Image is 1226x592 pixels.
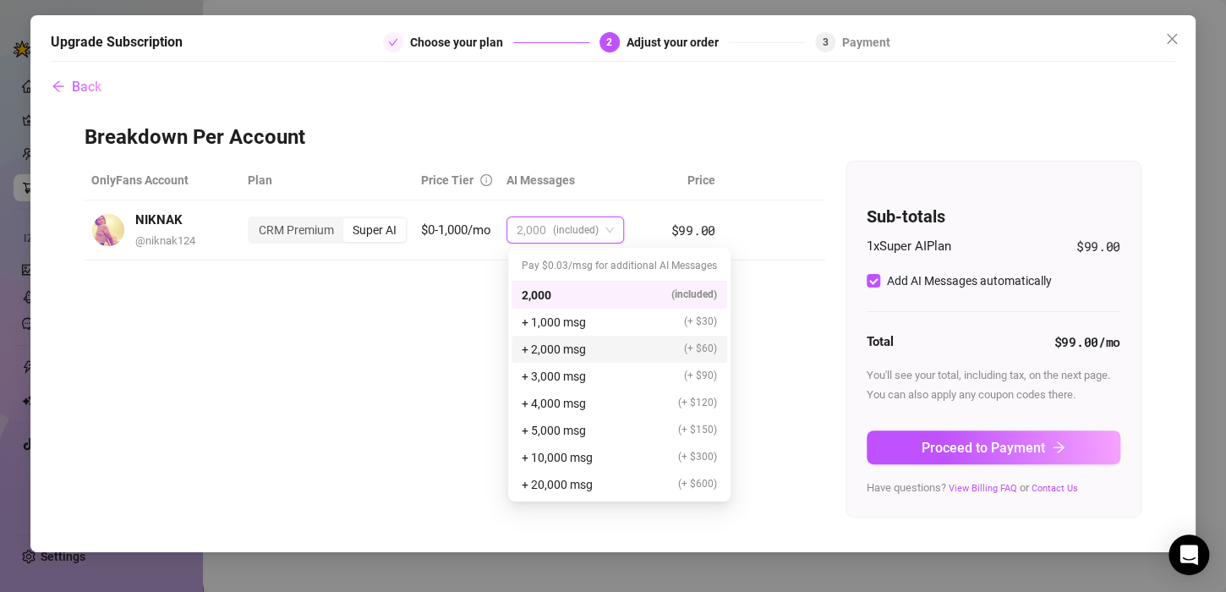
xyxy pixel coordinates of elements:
span: + 20,000 msg [522,475,593,494]
span: (+ $30) [684,314,717,330]
div: Adjust your order [627,32,729,52]
span: (+ $60) [684,341,717,357]
span: + 5,000 msg [522,421,586,440]
h3: Breakdown Per Account [85,124,1141,151]
span: + 10,000 msg [522,448,593,467]
div: Choose your plan [410,32,513,52]
th: OnlyFans Account [85,161,240,200]
span: Proceed to Payment [922,440,1045,456]
th: AI Messages [500,161,654,200]
span: 1 x Super AI Plan [867,237,951,257]
th: Plan [241,161,414,200]
span: @ niknak124 [135,234,195,247]
span: Have questions? or [867,481,1078,494]
div: Add AI Messages automatically [887,271,1052,290]
span: arrow-left [52,79,65,93]
span: $0-1,000/mo [421,222,491,238]
span: 2,000 [517,217,546,243]
span: + 4,000 msg [522,394,586,413]
div: Super AI [343,218,406,242]
div: Payment [842,32,890,52]
span: arrow-right [1052,441,1065,454]
div: Open Intercom Messenger [1169,534,1209,575]
span: (+ $150) [678,422,717,438]
button: Back [51,70,102,104]
span: $99.00 [671,222,715,238]
span: 2,000 [522,286,551,304]
span: 3 [823,36,829,48]
span: + 2,000 msg [522,340,586,359]
button: Close [1158,25,1185,52]
span: info-circle [480,174,492,186]
span: (+ $600) [678,476,717,492]
span: + 1,000 msg [522,313,586,332]
div: segmented control [248,217,408,244]
h4: Sub-totals [867,205,1120,228]
img: avatar.jpg [92,214,124,246]
div: Pay $0.03/msg for additional AI Messages [512,251,727,282]
span: Close [1158,32,1185,46]
strong: NIKNAK [135,212,183,227]
a: View Billing FAQ [949,483,1017,494]
span: + 3,000 msg [522,367,586,386]
span: You'll see your total, including tax, on the next page. You can also apply any coupon codes there. [867,369,1110,400]
span: 2 [606,36,612,48]
span: (included) [671,287,717,303]
button: Proceed to Paymentarrow-right [867,430,1120,464]
span: Price Tier [421,173,473,187]
h5: Upgrade Subscription [51,32,183,52]
th: Price [654,161,721,200]
span: (+ $90) [684,368,717,384]
a: Contact Us [1032,483,1078,494]
strong: Total [867,334,894,349]
span: (+ $120) [678,395,717,411]
div: CRM Premium [249,218,343,242]
span: (+ $300) [678,449,717,465]
strong: $99.00 /mo [1054,333,1119,350]
span: (included) [553,217,599,243]
span: $99.00 [1076,237,1120,257]
span: Back [72,79,101,95]
span: check [388,37,398,47]
span: close [1165,32,1179,46]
